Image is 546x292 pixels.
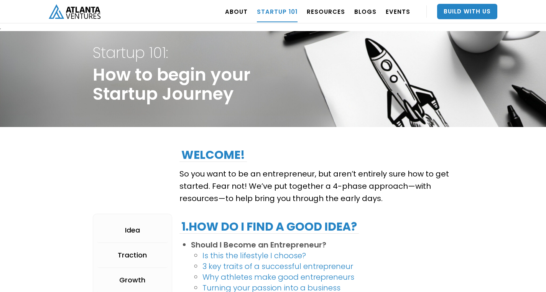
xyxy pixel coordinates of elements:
strong: Should I Become an Entrepreneur? [191,239,326,250]
h2: 1. [179,220,359,234]
p: So you want to be an entrepreneur, but aren’t entirely sure how to get started. Fear not! We’ve p... [179,168,453,205]
a: RESOURCES [307,1,345,22]
div: Traction [118,251,147,259]
h1: How to begin your Startup Journey [93,40,250,117]
strong: How do I find a good idea? [189,218,357,235]
a: Why athletes make good entrepreneurs [202,272,354,282]
a: 3 key traits of a successful entrepreneur [202,261,353,272]
a: Idea [97,218,168,243]
a: Build With Us [437,4,497,19]
a: Is this the lifestyle I choose? [202,250,306,261]
div: Idea [125,226,140,234]
a: BLOGS [354,1,377,22]
div: Growth [119,276,145,284]
strong: Startup 101: [93,42,168,63]
h2: Welcome! [179,148,247,162]
a: Traction [97,243,168,268]
a: Startup 101 [257,1,298,22]
a: ABOUT [225,1,248,22]
a: EVENTS [386,1,410,22]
